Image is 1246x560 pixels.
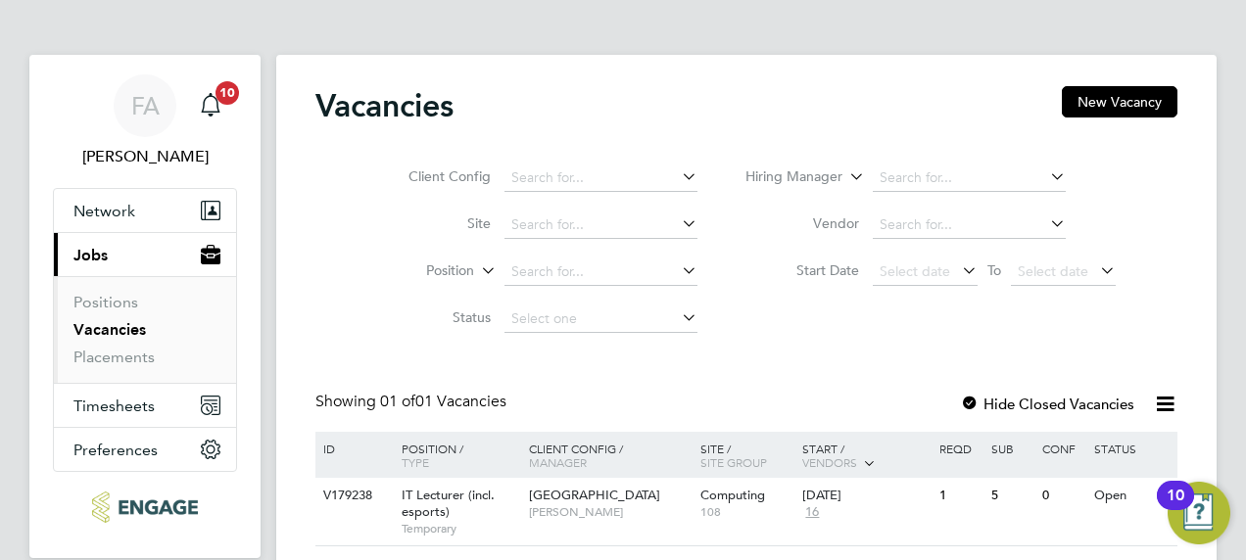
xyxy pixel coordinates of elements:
a: 10 [191,74,230,137]
label: Status [378,308,491,326]
button: Timesheets [54,384,236,427]
div: ID [318,432,387,465]
div: 1 [934,478,985,514]
div: Reqd [934,432,985,465]
div: Client Config / [524,432,695,479]
div: Showing [315,392,510,412]
input: Search for... [504,211,697,239]
span: Temporary [402,521,519,537]
label: Client Config [378,167,491,185]
a: FA[PERSON_NAME] [53,74,237,168]
div: Start / [797,432,934,481]
div: Conf [1037,432,1088,465]
input: Search for... [504,258,697,286]
h2: Vacancies [315,86,454,125]
input: Search for... [504,164,697,192]
label: Hiring Manager [730,167,842,187]
a: Vacancies [73,320,146,339]
button: Jobs [54,233,236,276]
div: Site / [695,432,798,479]
span: Preferences [73,441,158,459]
span: Timesheets [73,397,155,415]
input: Search for... [873,211,1066,239]
span: 16 [802,504,822,521]
span: [PERSON_NAME] [529,504,691,520]
label: Position [361,261,474,281]
div: Position / [387,432,524,479]
a: Positions [73,293,138,311]
button: Preferences [54,428,236,471]
label: Site [378,214,491,232]
span: Vendors [802,454,857,470]
input: Search for... [873,164,1066,192]
div: Status [1089,432,1174,465]
label: Vendor [746,214,859,232]
button: New Vacancy [1062,86,1177,117]
div: [DATE] [802,488,930,504]
span: Jobs [73,246,108,264]
span: FA [131,93,160,118]
span: 01 of [380,392,415,411]
div: 10 [1167,495,1184,521]
nav: Main navigation [29,55,261,558]
input: Select one [504,305,697,333]
div: Open [1089,478,1174,514]
span: Type [402,454,429,470]
span: Select date [1018,262,1088,280]
a: Placements [73,348,155,366]
span: 01 Vacancies [380,392,506,411]
button: Open Resource Center, 10 new notifications [1168,482,1230,544]
div: 5 [986,478,1037,514]
a: Go to home page [53,491,237,523]
span: 10 [216,81,239,105]
span: To [982,257,1007,283]
span: Fraz Arshad [53,145,237,168]
span: IT Lecturer (incl. esports) [402,487,495,520]
span: Site Group [700,454,767,470]
div: V179238 [318,478,387,514]
span: Computing [700,487,765,503]
img: ncclondon-logo-retina.png [92,491,197,523]
label: Start Date [746,261,859,279]
div: Sub [986,432,1037,465]
div: 0 [1037,478,1088,514]
span: [GEOGRAPHIC_DATA] [529,487,660,503]
span: 108 [700,504,793,520]
button: Network [54,189,236,232]
label: Hide Closed Vacancies [960,395,1134,413]
span: Select date [880,262,950,280]
span: Manager [529,454,587,470]
div: Jobs [54,276,236,383]
span: Network [73,202,135,220]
